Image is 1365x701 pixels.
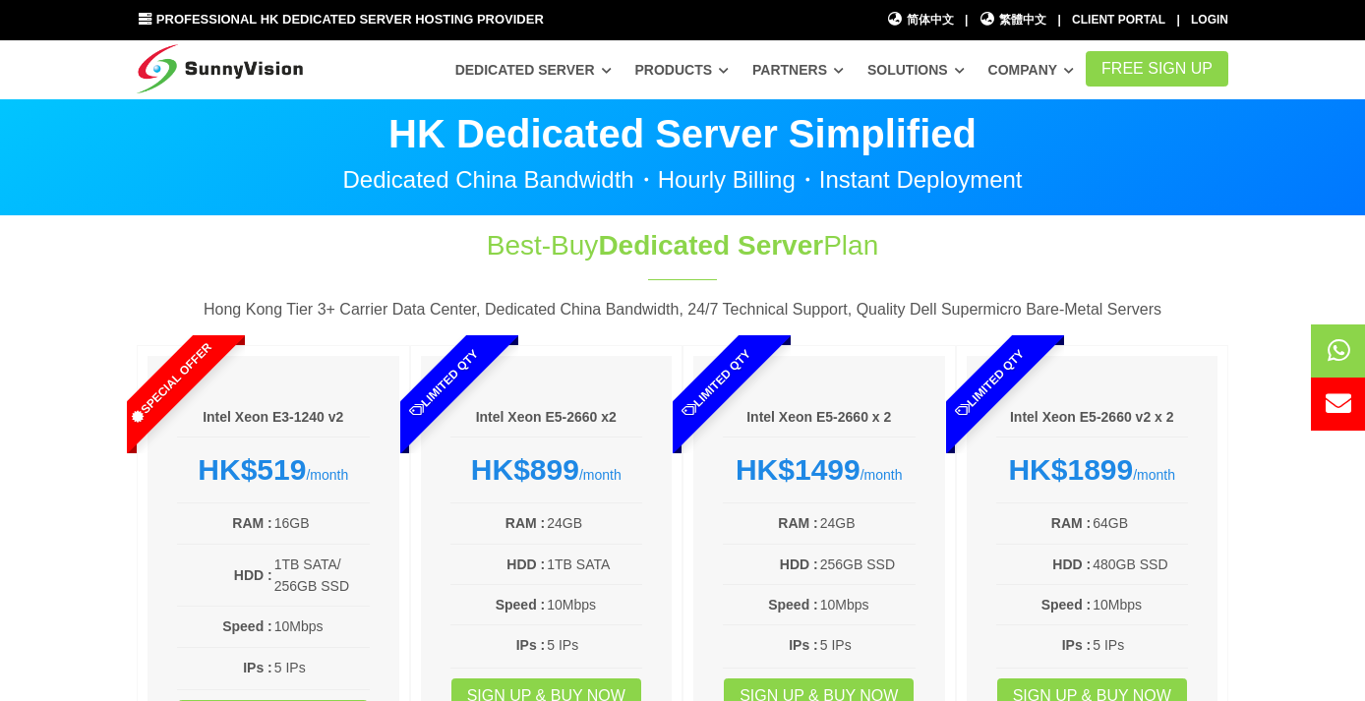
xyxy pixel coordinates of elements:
h6: Intel Xeon E5-2660 x 2 [723,408,916,428]
b: HDD : [1052,556,1091,572]
b: IPs : [789,637,818,653]
span: Limited Qty [907,301,1072,466]
strong: HK$1899 [1008,453,1133,486]
td: 1TB SATA [546,553,642,576]
div: /month [723,452,916,488]
p: HK Dedicated Server Simplified [137,114,1228,153]
h6: Intel Xeon E3-1240 v2 [177,408,370,428]
p: Hong Kong Tier 3+ Carrier Data Center, Dedicated China Bandwidth, 24/7 Technical Support, Quality... [137,297,1228,322]
td: 10Mbps [819,593,916,616]
td: 24GB [546,511,642,535]
a: Solutions [867,52,965,88]
div: /month [177,452,370,488]
h1: Best-Buy Plan [355,226,1010,264]
b: RAM : [505,515,545,531]
td: 480GB SSD [1092,553,1188,576]
b: RAM : [1051,515,1091,531]
h6: Intel Xeon E5-2660 x2 [450,408,643,428]
div: /month [450,452,643,488]
b: IPs : [243,660,272,675]
b: Speed : [222,618,272,634]
a: FREE Sign Up [1086,51,1228,87]
b: RAM : [232,515,271,531]
b: IPs : [516,637,546,653]
b: HDD : [506,556,545,572]
a: 简体中文 [886,11,954,29]
b: HDD : [234,567,272,583]
a: Products [634,52,729,88]
a: Login [1191,13,1228,27]
td: 64GB [1092,511,1188,535]
td: 1TB SATA/ 256GB SSD [273,553,370,599]
span: Special Offer [89,301,254,466]
h6: Intel Xeon E5-2660 v2 x 2 [996,408,1189,428]
td: 24GB [819,511,916,535]
td: 16GB [273,511,370,535]
li: | [1176,11,1179,29]
b: HDD : [780,556,818,572]
a: Partners [752,52,844,88]
a: Company [988,52,1075,88]
strong: HK$899 [471,453,579,486]
td: 10Mbps [1092,593,1188,616]
b: Speed : [1041,597,1092,613]
strong: HK$1499 [736,453,861,486]
b: IPs : [1062,637,1092,653]
td: 10Mbps [273,614,370,638]
li: | [965,11,968,29]
b: Speed : [768,597,818,613]
p: Dedicated China Bandwidth・Hourly Billing・Instant Deployment [137,168,1228,192]
span: Limited Qty [634,301,800,466]
b: Speed : [496,597,546,613]
span: Limited Qty [361,301,526,466]
strong: HK$519 [198,453,306,486]
td: 256GB SSD [819,553,916,576]
td: 5 IPs [819,633,916,657]
td: 5 IPs [1092,633,1188,657]
td: 5 IPs [273,656,370,679]
span: Dedicated Server [598,230,823,261]
a: Client Portal [1072,13,1165,27]
div: /month [996,452,1189,488]
b: RAM : [778,515,817,531]
span: Professional HK Dedicated Server Hosting Provider [156,12,544,27]
td: 5 IPs [546,633,642,657]
li: | [1057,11,1060,29]
a: 繁體中文 [979,11,1047,29]
a: Dedicated Server [455,52,612,88]
td: 10Mbps [546,593,642,616]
